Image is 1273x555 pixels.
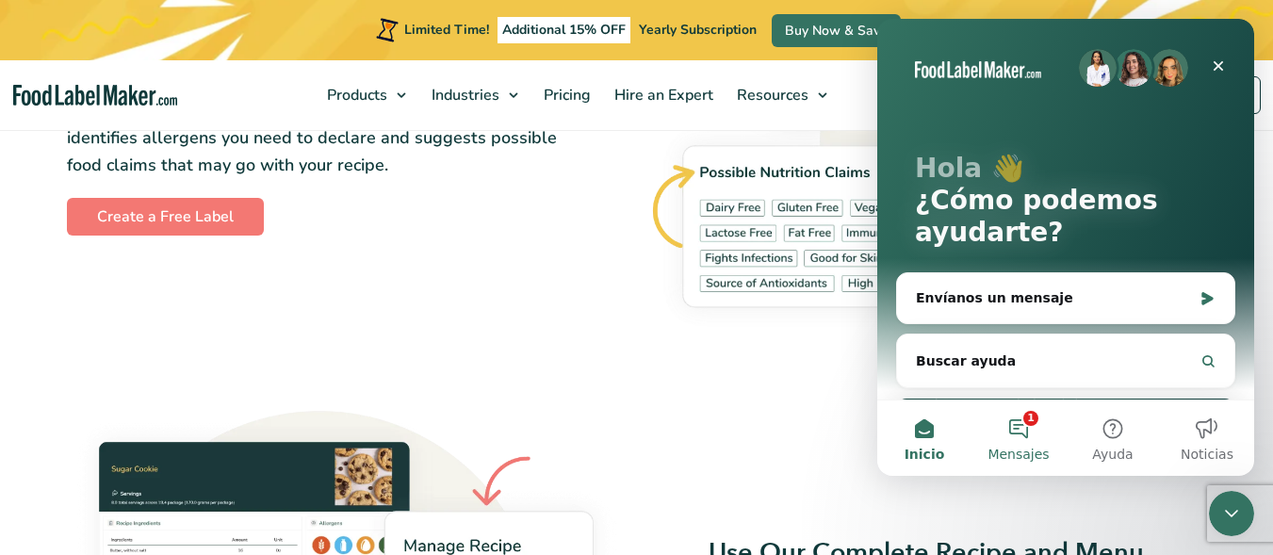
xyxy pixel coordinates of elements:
[426,85,501,106] span: Industries
[316,60,416,130] a: Products
[188,382,283,457] button: Ayuda
[67,198,264,236] a: Create a Free Label
[404,21,489,39] span: Limited Time!
[110,429,171,442] span: Mensajes
[726,60,837,130] a: Resources
[324,30,358,64] div: Cerrar
[420,60,528,130] a: Industries
[877,19,1254,476] iframe: Intercom live chat
[609,85,715,106] span: Hire an Expert
[27,429,68,442] span: Inicio
[303,429,356,442] span: Noticias
[772,14,901,47] a: Buy Now & Save
[731,85,810,106] span: Resources
[321,85,389,106] span: Products
[639,21,757,39] span: Yearly Subscription
[94,382,188,457] button: Mensajes
[1209,491,1254,536] iframe: Intercom live chat
[603,60,721,130] a: Hire an Expert
[538,85,593,106] span: Pricing
[67,97,565,178] p: Our smart algorithm scans your recipe and automatically identifies allergens you need to declare ...
[498,17,630,43] span: Additional 15% OFF
[215,429,255,442] span: Ayuda
[20,380,357,512] img: [Free Webinar] What's wrong with this Label?
[532,60,598,130] a: Pricing
[283,382,377,457] button: Noticias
